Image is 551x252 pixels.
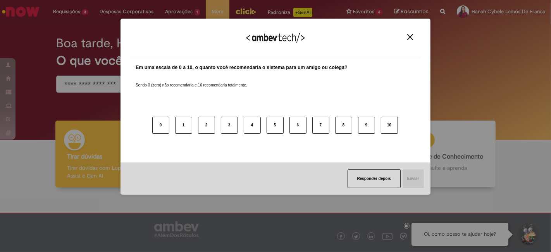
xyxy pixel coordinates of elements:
button: 1 [175,117,192,134]
label: Em uma escala de 0 a 10, o quanto você recomendaria o sistema para um amigo ou colega? [136,64,348,71]
button: 0 [152,117,169,134]
button: Responder depois [348,169,401,188]
button: 2 [198,117,215,134]
img: Logo Ambevtech [246,33,305,43]
button: 3 [221,117,238,134]
button: 10 [381,117,398,134]
label: Sendo 0 (zero) não recomendaria e 10 recomendaria totalmente. [136,73,247,88]
img: Close [407,34,413,40]
button: Close [405,34,415,40]
button: 4 [244,117,261,134]
button: 8 [335,117,352,134]
button: 7 [312,117,329,134]
button: 6 [289,117,306,134]
button: 9 [358,117,375,134]
button: 5 [267,117,284,134]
